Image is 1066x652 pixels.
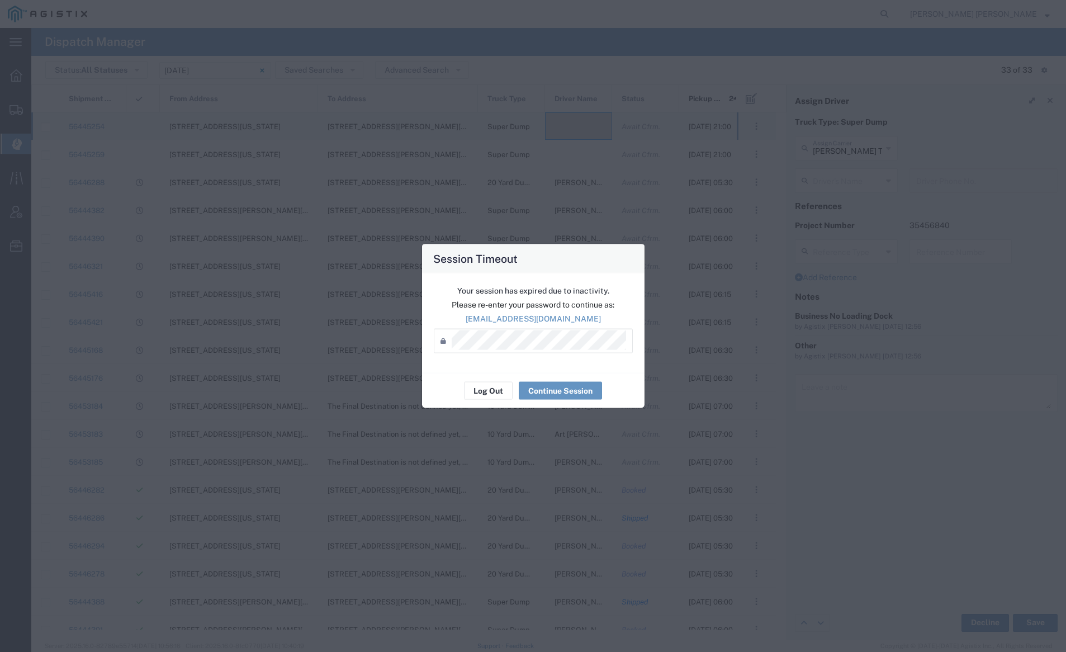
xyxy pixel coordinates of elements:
p: Your session has expired due to inactivity. [434,285,633,297]
button: Continue Session [519,382,602,400]
button: Log Out [464,382,513,400]
p: [EMAIL_ADDRESS][DOMAIN_NAME] [434,313,633,325]
h4: Session Timeout [433,251,518,267]
p: Please re-enter your password to continue as: [434,299,633,311]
